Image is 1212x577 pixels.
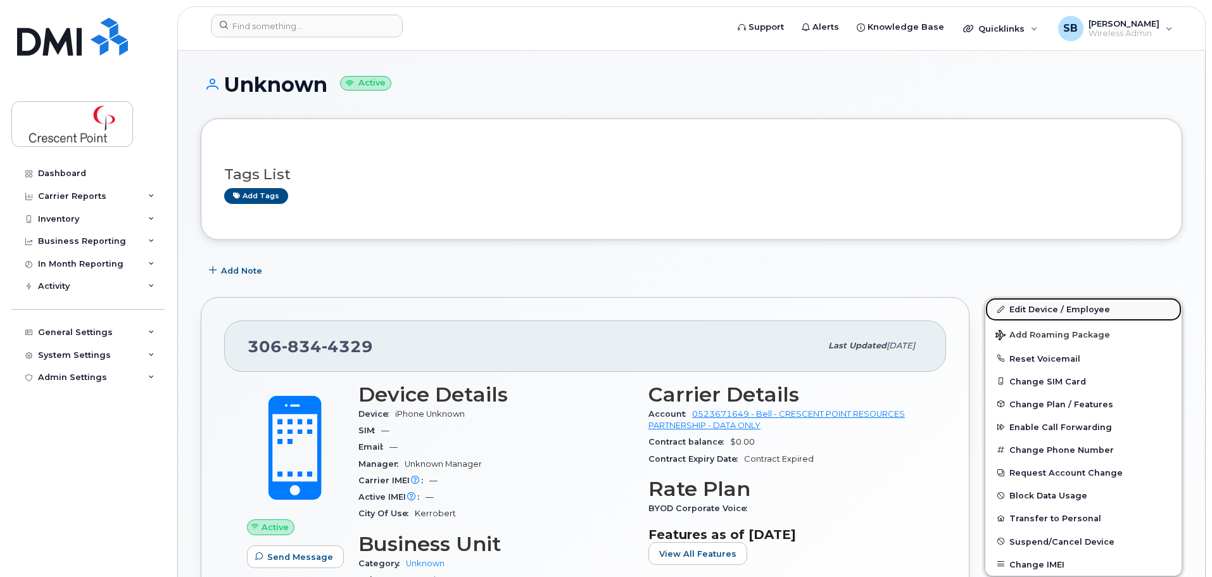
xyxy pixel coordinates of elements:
[358,476,429,485] span: Carrier IMEI
[358,409,395,419] span: Device
[648,542,747,565] button: View All Features
[985,415,1182,438] button: Enable Call Forwarding
[381,426,389,435] span: —
[322,337,373,356] span: 4329
[887,341,915,350] span: [DATE]
[985,461,1182,484] button: Request Account Change
[985,507,1182,529] button: Transfer to Personal
[985,484,1182,507] button: Block Data Usage
[406,559,445,568] a: Unknown
[985,370,1182,393] button: Change SIM Card
[247,545,344,568] button: Send Message
[985,298,1182,320] a: Edit Device / Employee
[429,476,438,485] span: —
[985,438,1182,461] button: Change Phone Number
[985,530,1182,553] button: Suspend/Cancel Device
[358,559,406,568] span: Category
[1009,536,1114,546] span: Suspend/Cancel Device
[985,393,1182,415] button: Change Plan / Features
[426,492,434,502] span: —
[648,409,692,419] span: Account
[648,437,730,447] span: Contract balance
[648,409,905,430] a: 0523671649 - Bell - CRESCENT POINT RESOURCES PARTNERSHIP - DATA ONLY
[415,509,456,518] span: Kerrobert
[730,437,755,447] span: $0.00
[224,167,1159,182] h3: Tags List
[224,188,288,204] a: Add tags
[358,426,381,435] span: SIM
[648,478,923,500] h3: Rate Plan
[995,330,1110,342] span: Add Roaming Package
[248,337,373,356] span: 306
[1009,399,1113,409] span: Change Plan / Features
[395,409,465,419] span: iPhone Unknown
[405,459,482,469] span: Unknown Manager
[267,551,333,563] span: Send Message
[358,509,415,518] span: City Of Use
[985,347,1182,370] button: Reset Voicemail
[358,442,389,452] span: Email
[262,521,289,533] span: Active
[828,341,887,350] span: Last updated
[744,454,814,464] span: Contract Expired
[201,73,1182,96] h1: Unknown
[648,383,923,406] h3: Carrier Details
[201,259,273,282] button: Add Note
[358,492,426,502] span: Active IMEI
[221,265,262,277] span: Add Note
[648,527,923,542] h3: Features as of [DATE]
[358,533,633,555] h3: Business Unit
[358,459,405,469] span: Manager
[648,454,744,464] span: Contract Expiry Date
[648,504,754,513] span: BYOD Corporate Voice
[1009,422,1112,432] span: Enable Call Forwarding
[389,442,398,452] span: —
[985,553,1182,576] button: Change IMEI
[358,383,633,406] h3: Device Details
[340,76,391,91] small: Active
[282,337,322,356] span: 834
[985,321,1182,347] button: Add Roaming Package
[659,548,736,560] span: View All Features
